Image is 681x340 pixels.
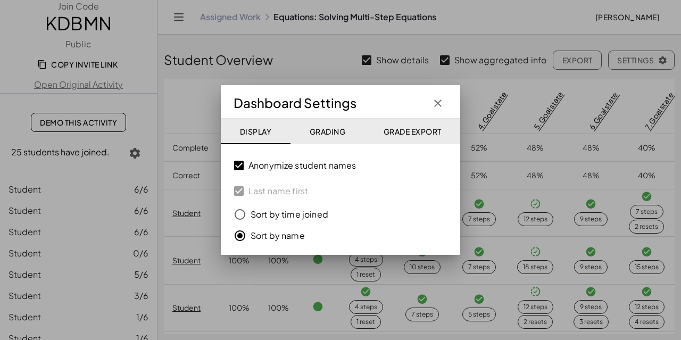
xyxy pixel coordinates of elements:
[248,153,356,178] label: Anonymize student names
[383,127,441,136] span: Grade Export
[234,94,447,113] div: Dashboard Settings
[309,127,345,136] span: Grading
[239,127,271,136] span: Display
[251,204,328,225] label: Sort by time joined
[251,225,305,246] label: Sort by name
